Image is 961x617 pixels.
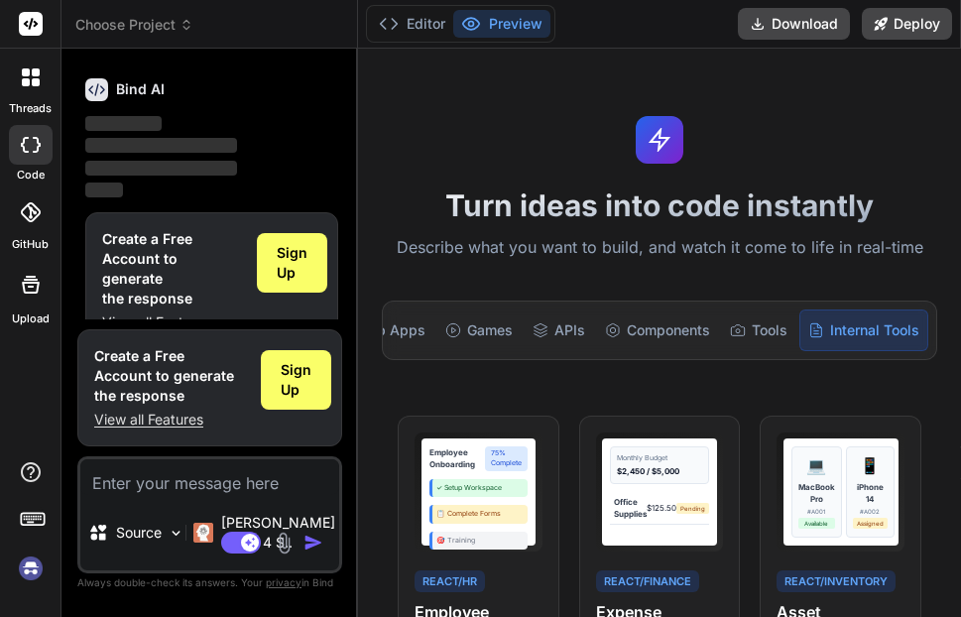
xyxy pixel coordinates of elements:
[221,513,335,553] p: [PERSON_NAME] 4 S..
[77,573,342,592] p: Always double-check its answers. Your in Bind
[85,116,162,131] span: ‌
[597,309,718,351] div: Components
[94,346,245,406] h1: Create a Free Account to generate the response
[676,503,709,514] div: Pending
[303,533,323,553] img: icon
[102,229,241,308] h1: Create a Free Account to generate the response
[429,446,486,470] div: Employee Onboarding
[12,310,50,327] label: Upload
[85,161,237,176] span: ‌
[9,100,52,117] label: threads
[853,481,888,505] div: iPhone 14
[370,187,949,223] h1: Turn ideas into code instantly
[437,309,521,351] div: Games
[485,446,528,471] div: 75% Complete
[525,309,593,351] div: APIs
[722,309,795,351] div: Tools
[799,309,928,351] div: Internal Tools
[429,532,529,551] div: 🎯 Training
[806,453,826,477] div: 💻
[14,552,48,585] img: signin
[614,496,647,520] div: Office Supplies
[193,523,213,543] img: Claude 4 Sonnet
[266,576,301,588] span: privacy
[85,183,123,197] span: ‌
[277,243,307,283] span: Sign Up
[168,525,184,542] img: Pick Models
[116,79,165,99] h6: Bind AI
[429,479,529,498] div: ✓ Setup Workspace
[116,523,162,543] p: Source
[798,507,835,516] div: #A001
[738,8,850,40] button: Download
[853,507,888,516] div: #A002
[12,236,49,253] label: GitHub
[617,465,702,477] div: $2,450 / $5,000
[860,453,880,477] div: 📱
[85,138,237,153] span: ‌
[777,570,896,593] div: React/Inventory
[102,312,241,332] p: View all Features
[415,570,485,593] div: React/HR
[371,10,453,38] button: Editor
[647,502,676,514] div: $125.50
[273,532,296,555] img: attachment
[853,518,888,529] div: Assigned
[17,167,45,184] label: code
[798,518,835,529] div: Available
[453,10,550,38] button: Preview
[370,235,949,261] p: Describe what you want to build, and watch it come to life in real-time
[429,505,529,524] div: 📋 Complete Forms
[75,15,193,35] span: Choose Project
[596,570,699,593] div: React/Finance
[281,360,311,400] span: Sign Up
[94,410,245,430] p: View all Features
[617,453,702,464] div: Monthly Budget
[862,8,952,40] button: Deploy
[798,481,835,505] div: MacBook Pro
